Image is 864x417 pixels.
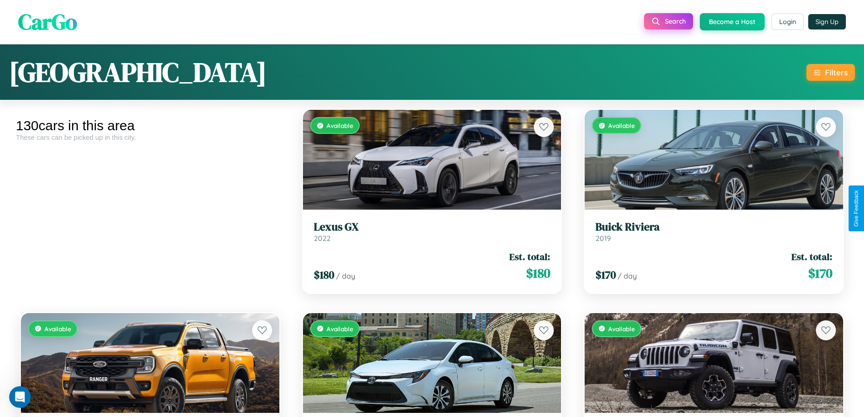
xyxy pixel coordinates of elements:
[700,13,765,30] button: Become a Host
[596,221,832,234] h3: Buick Riviera
[806,64,855,81] button: Filters
[314,221,551,234] h3: Lexus GX
[596,221,832,243] a: Buick Riviera2019
[608,325,635,333] span: Available
[791,250,832,263] span: Est. total:
[314,267,334,282] span: $ 180
[808,14,846,29] button: Sign Up
[327,122,353,129] span: Available
[509,250,550,263] span: Est. total:
[853,190,859,227] div: Give Feedback
[618,271,637,280] span: / day
[808,264,832,282] span: $ 170
[825,68,848,77] div: Filters
[44,325,71,333] span: Available
[9,54,267,91] h1: [GEOGRAPHIC_DATA]
[314,234,331,243] span: 2022
[644,13,693,29] button: Search
[314,221,551,243] a: Lexus GX2022
[9,386,31,408] iframe: Intercom live chat
[18,7,77,37] span: CarGo
[596,267,616,282] span: $ 170
[771,14,804,30] button: Login
[327,325,353,333] span: Available
[596,234,611,243] span: 2019
[16,118,284,133] div: 130 cars in this area
[608,122,635,129] span: Available
[16,133,284,141] div: These cars can be picked up in this city.
[526,264,550,282] span: $ 180
[665,17,686,25] span: Search
[336,271,355,280] span: / day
